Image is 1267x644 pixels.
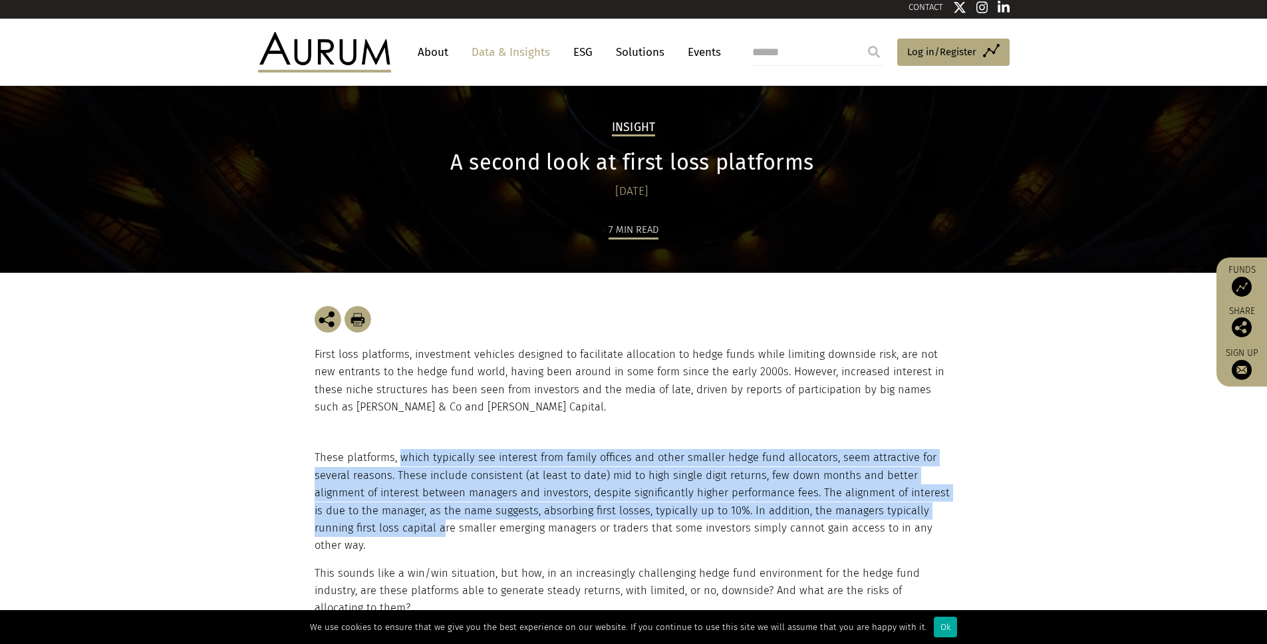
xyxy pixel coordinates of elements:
[315,449,950,554] p: These platforms, which typically see interest from family offices and other smaller hedge fund al...
[612,120,656,136] h2: Insight
[411,40,455,65] a: About
[897,39,1010,67] a: Log in/Register
[345,306,371,333] img: Download Article
[315,150,950,176] h1: A second look at first loss platforms
[609,222,658,240] div: 7 min read
[1223,307,1260,337] div: Share
[609,40,671,65] a: Solutions
[315,346,953,416] p: First loss platforms, investment vehicles designed to facilitate allocation to hedge funds while ...
[315,182,950,201] div: [DATE]
[998,1,1010,14] img: Linkedin icon
[861,39,887,65] input: Submit
[1223,347,1260,380] a: Sign up
[907,44,976,60] span: Log in/Register
[567,40,599,65] a: ESG
[934,617,957,637] div: Ok
[953,1,966,14] img: Twitter icon
[1232,360,1252,380] img: Sign up to our newsletter
[1232,277,1252,297] img: Access Funds
[258,32,391,72] img: Aurum
[976,1,988,14] img: Instagram icon
[1232,317,1252,337] img: Share this post
[315,565,950,617] p: This sounds like a win/win situation, but how, in an increasingly challenging hedge fund environm...
[465,40,557,65] a: Data & Insights
[315,306,341,333] img: Share this post
[1223,264,1260,297] a: Funds
[681,40,721,65] a: Events
[909,2,943,12] a: CONTACT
